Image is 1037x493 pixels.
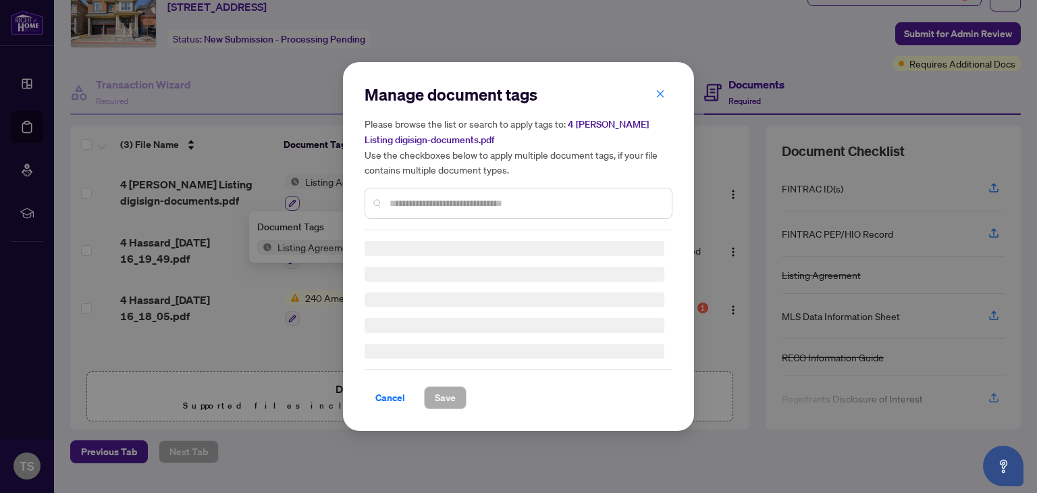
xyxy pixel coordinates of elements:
[365,84,672,105] h2: Manage document tags
[424,386,467,409] button: Save
[365,386,416,409] button: Cancel
[983,446,1023,486] button: Open asap
[656,89,665,99] span: close
[365,116,672,177] h5: Please browse the list or search to apply tags to: Use the checkboxes below to apply multiple doc...
[375,387,405,409] span: Cancel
